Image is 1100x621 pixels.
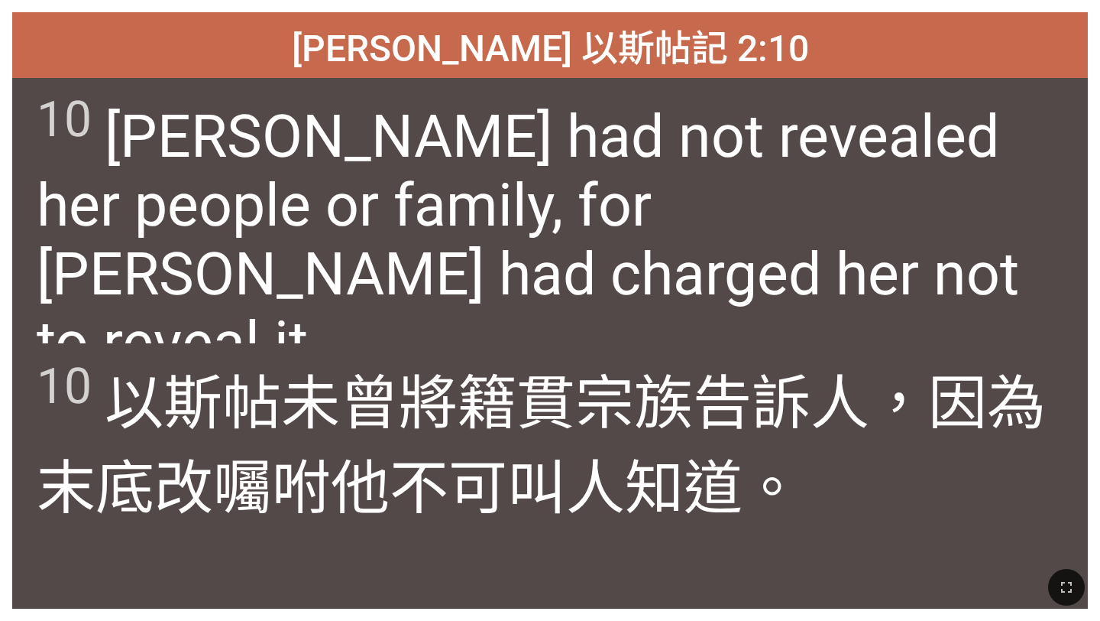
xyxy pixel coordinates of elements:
span: [PERSON_NAME] had not revealed her people or family, for [PERSON_NAME] had charged her not to rev... [37,90,1063,378]
wh4782: 囑咐 [213,454,801,523]
wh5046: 。 [742,454,801,523]
span: [PERSON_NAME] 以斯帖記 2:10 [292,18,809,72]
span: 以斯帖 [37,356,1063,525]
sup: 10 [37,357,92,415]
wh635: 未曾將籍貫 [37,369,1045,523]
wh6680: 他不可叫人知道 [331,454,801,523]
sup: 10 [37,90,92,148]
